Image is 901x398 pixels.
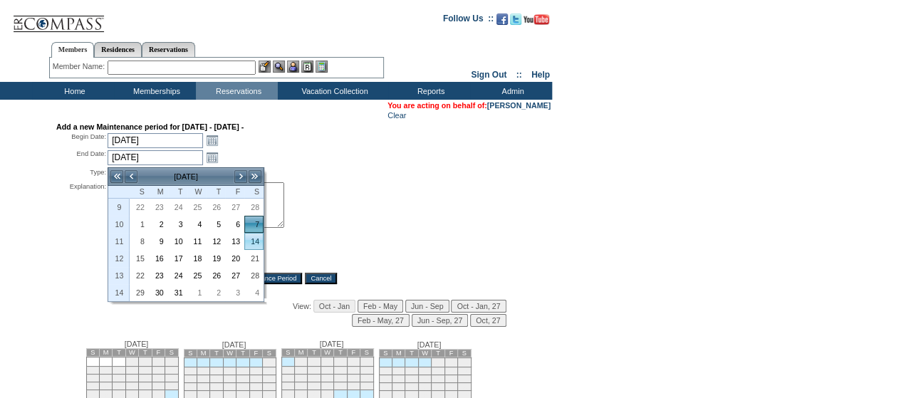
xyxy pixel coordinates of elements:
[187,199,207,216] td: Wednesday, February 25, 2026
[56,122,244,131] strong: Add a new Maintenance period for [DATE] - [DATE] -
[263,350,276,357] td: S
[207,285,224,300] a: 2
[125,357,138,367] td: 1
[149,267,168,284] td: Monday, March 23, 2026
[114,82,196,100] td: Memberships
[165,357,178,367] td: 4
[531,70,550,80] a: Help
[139,382,152,390] td: 23
[142,42,195,57] a: Reservations
[321,367,333,375] td: 10
[149,199,168,216] td: Monday, February 23, 2026
[321,349,333,357] td: W
[294,375,307,382] td: 15
[51,42,95,58] a: Members
[321,375,333,382] td: 17
[165,382,178,390] td: 25
[516,70,522,80] span: ::
[245,199,263,215] a: 28
[360,357,373,367] td: 6
[139,367,152,375] td: 9
[236,383,249,391] td: 20
[294,349,307,357] td: M
[263,367,276,375] td: 8
[244,186,264,199] th: Saturday
[197,383,209,391] td: 17
[125,349,138,357] td: W
[360,375,373,382] td: 20
[225,199,244,216] td: Friday, February 27, 2026
[207,216,224,232] a: 5
[225,250,244,267] td: Friday, March 20, 2026
[417,340,442,349] span: [DATE]
[130,284,149,301] td: Sunday, March 29, 2026
[444,350,457,357] td: F
[432,375,444,383] td: 15
[226,251,244,266] a: 20
[168,267,187,284] td: Tuesday, March 24, 2026
[245,251,263,266] a: 21
[207,234,224,249] a: 12
[443,12,494,29] td: Follow Us ::
[334,357,347,367] td: 4
[418,350,431,357] td: W
[225,186,244,199] th: Friday
[248,169,262,184] a: >>
[294,367,307,375] td: 8
[56,182,106,263] div: Explanation:
[184,367,197,375] td: 2
[130,285,148,300] a: 29
[334,349,347,357] td: T
[458,383,471,391] td: 24
[130,199,149,216] td: Sunday, February 22, 2026
[308,367,321,375] td: 9
[169,216,187,232] a: 3
[206,250,225,267] td: Thursday, March 19, 2026
[206,199,225,216] td: Thursday, February 26, 2026
[99,349,112,357] td: M
[206,267,225,284] td: Thursday, March 26, 2026
[432,367,444,375] td: 8
[113,382,125,390] td: 21
[223,375,236,383] td: 12
[281,349,294,357] td: S
[113,349,125,357] td: T
[53,61,108,73] div: Member Name:
[379,367,392,375] td: 4
[392,375,405,383] td: 12
[278,82,388,100] td: Vacation Collection
[313,300,355,313] input: Oct - Jan
[169,199,187,215] a: 24
[226,216,244,232] a: 6
[388,82,470,100] td: Reports
[234,169,248,184] a: >
[273,61,285,73] img: View
[458,350,471,357] td: S
[432,350,444,357] td: T
[225,233,244,250] td: Friday, March 13, 2026
[358,300,403,313] input: Feb - May
[113,367,125,375] td: 7
[86,367,99,375] td: 5
[405,367,418,375] td: 6
[207,268,224,283] a: 26
[152,375,165,382] td: 17
[130,267,149,284] td: Sunday, March 22, 2026
[444,358,457,367] td: 2
[187,250,207,267] td: Wednesday, March 18, 2026
[130,199,148,215] a: 22
[12,4,105,33] img: Compass Home
[245,234,263,249] a: 14
[139,349,152,357] td: T
[405,383,418,391] td: 20
[94,42,142,57] a: Residences
[110,169,124,184] a: <<
[165,375,178,382] td: 18
[188,216,206,232] a: 4
[197,375,209,383] td: 10
[223,350,236,357] td: W
[188,251,206,266] a: 18
[108,199,130,216] th: 9
[360,382,373,390] td: 27
[281,382,294,390] td: 21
